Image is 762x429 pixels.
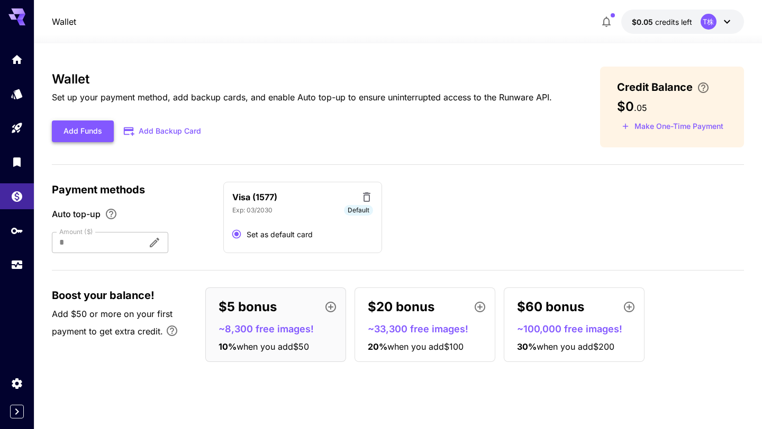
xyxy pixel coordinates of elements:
[387,341,464,352] span: when you add $100
[11,87,23,100] div: Models
[10,405,24,418] button: Expand sidebar
[232,206,273,215] p: Exp: 03/2030
[368,297,434,316] p: $20 bonus
[655,17,692,26] span: credits left
[247,229,313,240] span: Set as default card
[11,224,23,237] div: API Keys
[101,208,122,220] button: Enable Auto top-up to ensure uninterrupted service. We'll automatically bill the chosen amount wh...
[219,297,277,316] p: $5 bonus
[232,191,277,203] p: Visa (1577)
[701,14,716,30] div: T株
[52,15,76,28] a: Wallet
[52,287,155,303] span: Boost your balance!
[52,91,552,104] p: Set up your payment method, add backup cards, and enable Auto top-up to ensure uninterrupted acce...
[517,341,537,352] span: 30 %
[368,341,387,352] span: 20 %
[59,227,93,236] label: Amount ($)
[52,120,114,142] button: Add Funds
[11,155,23,169] div: Library
[237,341,309,352] span: when you add $50
[11,122,23,135] div: Playground
[693,81,714,94] button: Enter your card details and choose an Auto top-up amount to avoid service interruptions. We'll au...
[621,10,744,34] button: $0.05T株
[114,121,212,142] button: Add Backup Card
[52,72,552,87] h3: Wallet
[52,309,173,337] span: Add $50 or more on your first payment to get extra credit.
[632,16,692,27] div: $0.05
[344,206,373,215] span: Default
[632,17,655,26] span: $0.05
[161,320,183,341] button: Bonus applies only to your first payment, up to 30% on the first $1,000.
[219,341,237,352] span: 10 %
[517,322,640,336] p: ~100,000 free images!
[52,182,211,198] p: Payment methods
[634,102,647,113] span: . 05
[517,297,584,316] p: $60 bonus
[52,15,76,28] nav: breadcrumb
[617,99,634,114] span: $0
[11,377,23,390] div: Settings
[52,208,101,220] span: Auto top-up
[537,341,614,352] span: when you add $200
[11,53,23,66] div: Home
[219,322,341,336] p: ~8,300 free images!
[617,79,693,95] span: Credit Balance
[368,322,491,336] p: ~33,300 free images!
[11,190,23,203] div: Wallet
[11,258,23,272] div: Usage
[617,118,728,135] button: Make a one-time, non-recurring payment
